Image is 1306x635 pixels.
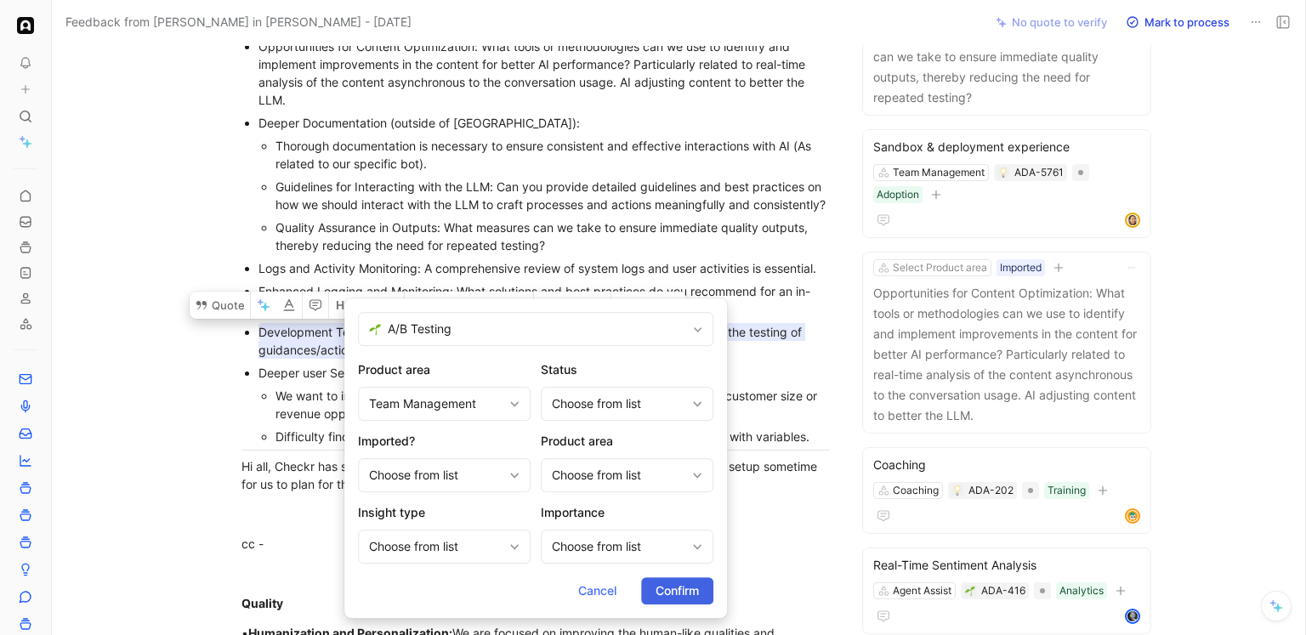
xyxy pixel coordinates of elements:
[369,394,503,414] div: Team Management
[358,360,531,380] h2: Product area
[358,502,531,523] h2: Insight type
[578,581,616,601] span: Cancel
[369,536,503,557] div: Choose from list
[369,465,503,485] div: Choose from list
[358,431,531,451] h2: Imported?
[552,394,685,414] div: Choose from list
[541,431,713,451] h2: Product area
[388,319,686,339] span: A/B Testing
[541,360,713,380] h2: Status
[369,323,381,335] img: 🌱
[541,502,713,523] h2: Importance
[552,536,685,557] div: Choose from list
[656,581,699,601] span: Confirm
[564,577,631,604] button: Cancel
[641,577,713,604] button: Confirm
[552,465,685,485] div: Choose from list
